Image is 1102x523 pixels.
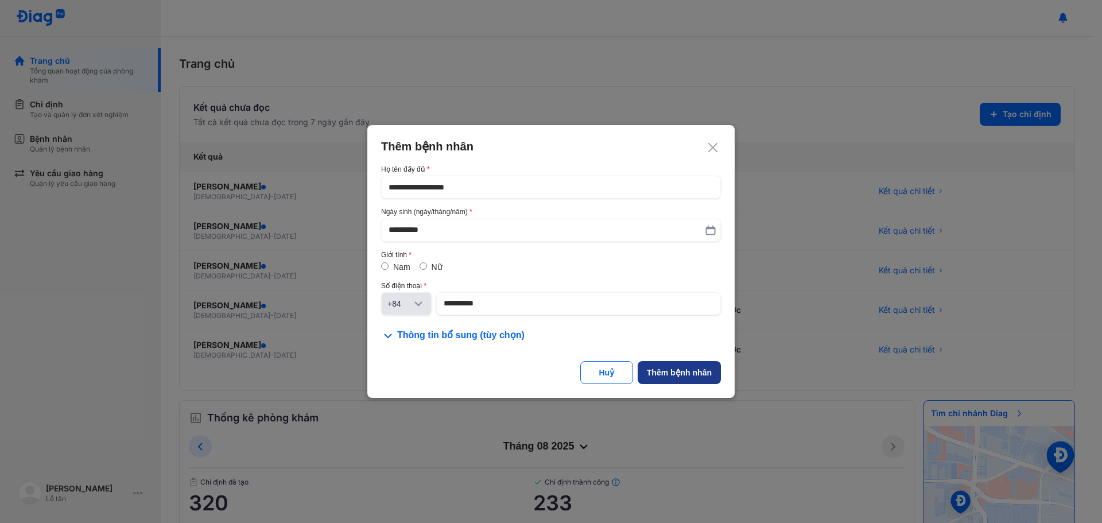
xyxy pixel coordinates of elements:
div: Thêm bệnh nhân [647,367,712,378]
label: Nữ [432,262,443,272]
label: Nam [393,262,410,272]
div: Ngày sinh (ngày/tháng/năm) [381,208,721,216]
div: Họ tên đầy đủ [381,165,721,173]
div: Giới tính [381,251,721,259]
button: Thêm bệnh nhân [638,361,721,384]
div: Thêm bệnh nhân [381,139,721,154]
div: Số điện thoại [381,282,721,290]
button: Huỷ [580,361,633,384]
div: +84 [387,298,412,309]
span: Thông tin bổ sung (tùy chọn) [397,329,525,343]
